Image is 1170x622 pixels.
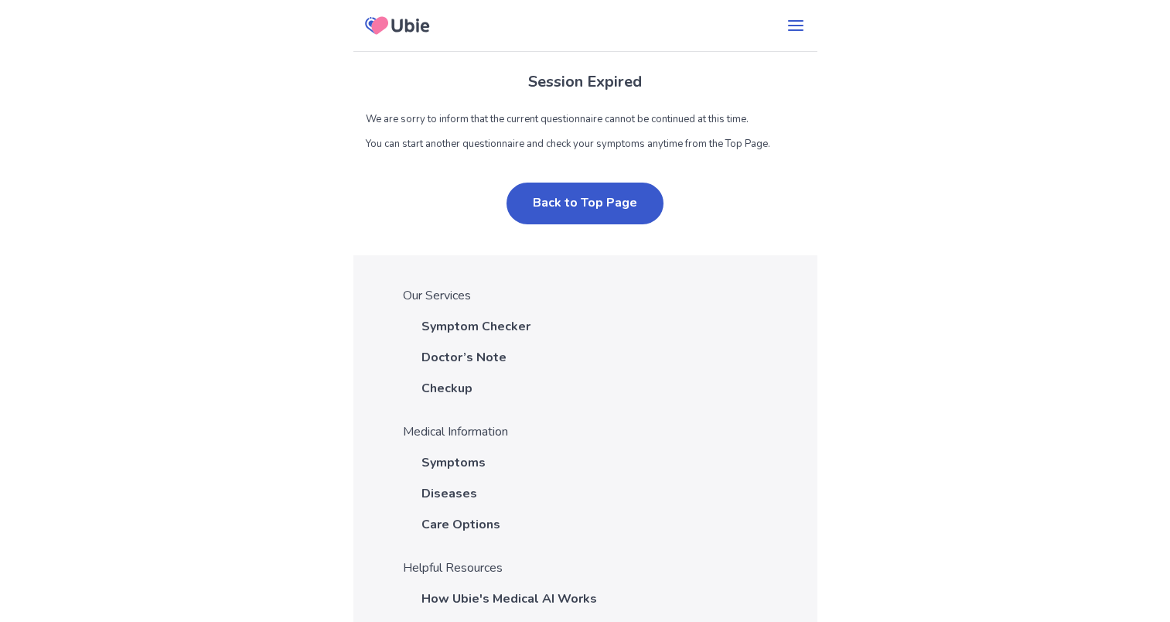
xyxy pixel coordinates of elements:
a: Symptoms [421,453,486,472]
button: menu [774,10,817,41]
p: Our Services [403,286,799,305]
p: You can start another questionnaire and check your symptoms anytime from the Top Page. [366,137,805,152]
h1: Session Expired [366,70,805,94]
a: Symptom Checker [421,317,530,336]
a: Care Options [421,515,500,534]
p: Medical Information [403,422,799,441]
a: Checkup [421,379,472,398]
a: Diseases [421,484,477,503]
p: Helpful Resources [403,559,799,577]
button: Back to Top Page [507,183,663,224]
a: How Ubie's Medical AI Works [421,590,597,608]
a: Doctor’s Note [421,348,507,367]
p: We are sorry to inform that the current questionnaire cannot be continued at this time. [366,112,805,128]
